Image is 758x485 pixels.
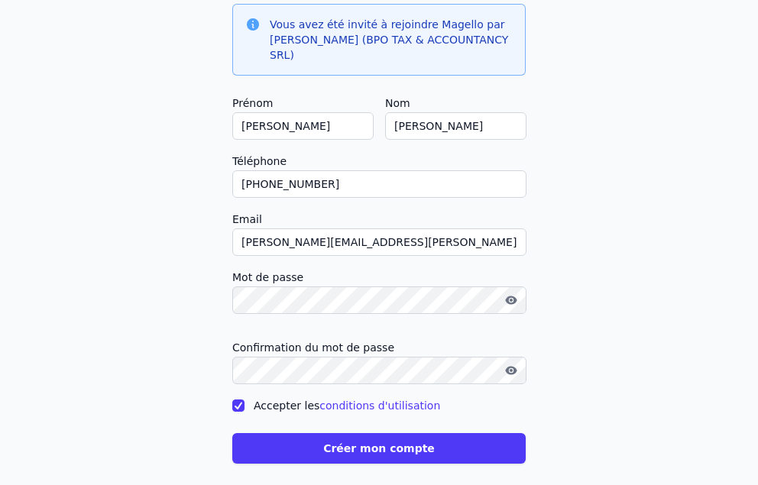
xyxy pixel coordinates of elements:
[232,433,526,464] button: Créer mon compte
[385,94,526,112] label: Nom
[270,17,513,63] h3: Vous avez été invité à rejoindre Magello par [PERSON_NAME] (BPO TAX & ACCOUNTANCY SRL)
[232,152,526,170] label: Téléphone
[232,210,526,228] label: Email
[254,399,440,412] label: Accepter les
[232,94,373,112] label: Prénom
[232,268,526,286] label: Mot de passe
[232,338,526,357] label: Confirmation du mot de passe
[319,399,440,412] a: conditions d'utilisation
